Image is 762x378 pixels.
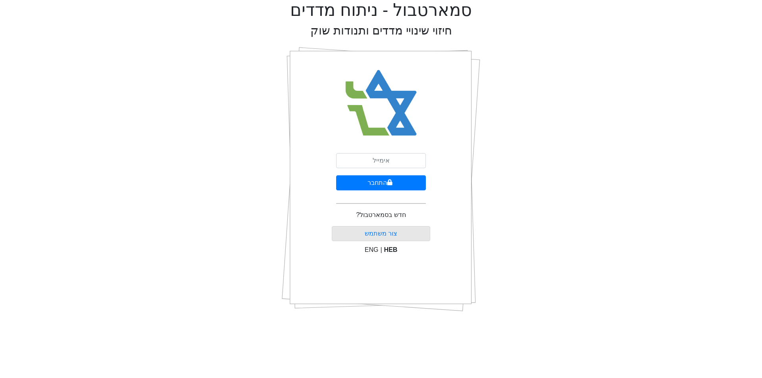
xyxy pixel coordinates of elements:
h2: חיזוי שינויי מדדים ותנודות שוק [310,24,452,38]
button: התחבר [336,175,426,190]
img: Smart Bull [338,59,424,147]
span: HEB [384,246,398,253]
button: צור משתמש [332,226,431,241]
input: אימייל [336,153,426,168]
span: ENG [365,246,379,253]
a: צור משתמש [365,230,397,237]
p: חדש בסמארטבול? [356,210,406,220]
span: | [380,246,382,253]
